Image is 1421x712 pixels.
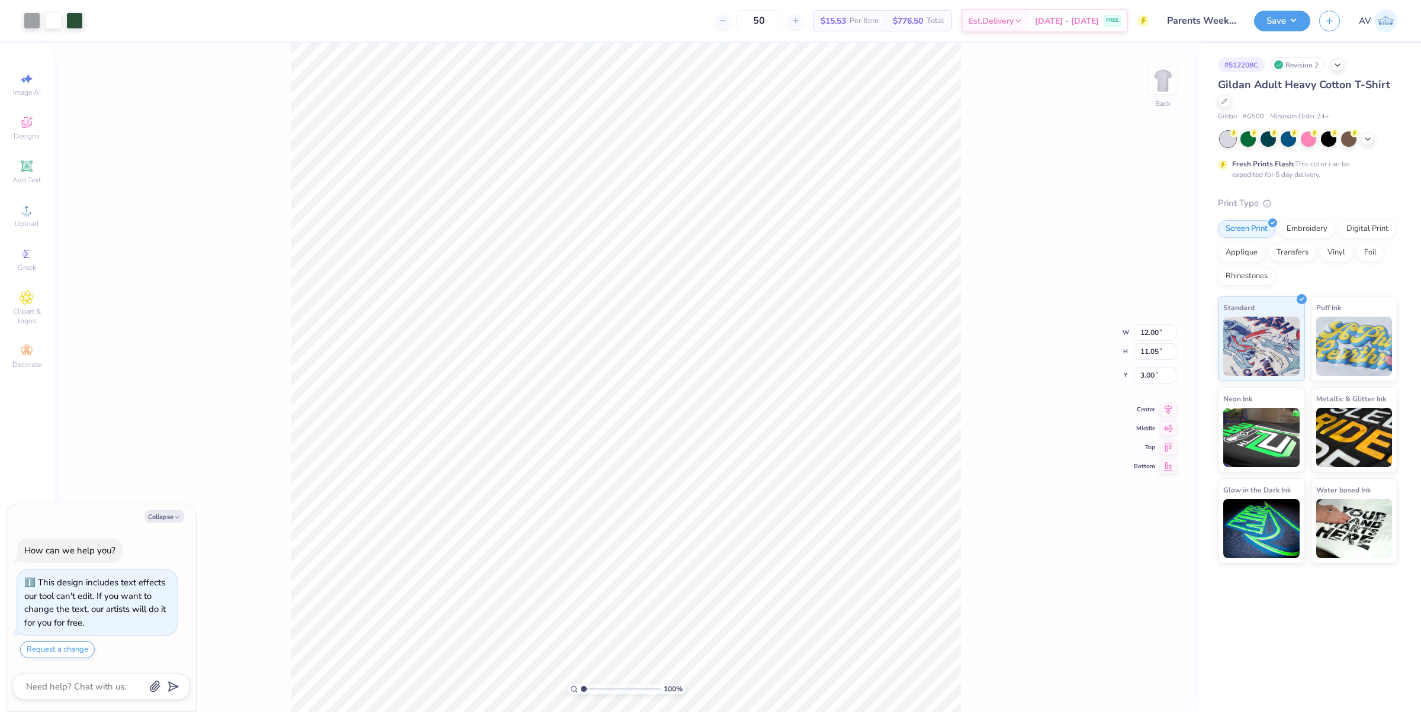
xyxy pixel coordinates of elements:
span: Total [927,15,944,27]
div: Foil [1356,244,1384,262]
img: Metallic & Glitter Ink [1316,408,1393,467]
span: Minimum Order: 24 + [1270,112,1329,122]
div: Embroidery [1279,220,1335,238]
span: Clipart & logos [6,307,47,326]
img: Water based Ink [1316,499,1393,558]
span: Center [1134,405,1155,414]
div: Applique [1218,244,1265,262]
div: Vinyl [1320,244,1353,262]
span: Per Item [850,15,879,27]
span: Middle [1134,424,1155,433]
div: Transfers [1269,244,1316,262]
span: FREE [1106,17,1118,25]
strong: Fresh Prints Flash: [1232,159,1295,169]
img: Puff Ink [1316,317,1393,376]
span: Gildan Adult Heavy Cotton T-Shirt [1218,78,1390,92]
span: $776.50 [893,15,923,27]
a: AV [1359,9,1397,33]
span: Metallic & Glitter Ink [1316,392,1386,405]
div: # 512208C [1218,57,1265,72]
span: Add Text [12,175,41,185]
span: Upload [15,219,38,228]
span: Bottom [1134,462,1155,471]
span: Image AI [13,88,41,97]
button: Save [1254,11,1310,31]
div: How can we help you? [24,545,115,556]
img: Glow in the Dark Ink [1223,499,1300,558]
span: [DATE] - [DATE] [1035,15,1099,27]
span: AV [1359,14,1371,28]
span: Est. Delivery [969,15,1014,27]
img: Aargy Velasco [1374,9,1397,33]
button: Collapse [144,510,184,523]
span: # G500 [1243,112,1264,122]
button: Request a change [20,641,95,658]
span: Top [1134,443,1155,452]
input: – – [736,10,782,31]
span: $15.53 [821,15,846,27]
div: Back [1155,98,1171,109]
span: Greek [18,263,36,272]
span: Gildan [1218,112,1237,122]
input: Untitled Design [1158,9,1245,33]
img: Standard [1223,317,1300,376]
span: Standard [1223,301,1255,314]
img: Back [1151,69,1175,92]
div: Rhinestones [1218,268,1275,285]
span: Puff Ink [1316,301,1341,314]
div: This color can be expedited for 5 day delivery. [1232,159,1378,180]
span: Glow in the Dark Ink [1223,484,1291,496]
span: 100 % [664,684,683,694]
div: Revision 2 [1271,57,1325,72]
div: Digital Print [1339,220,1396,238]
div: Screen Print [1218,220,1275,238]
div: Print Type [1218,196,1397,210]
span: Decorate [12,360,41,369]
span: Water based Ink [1316,484,1371,496]
img: Neon Ink [1223,408,1300,467]
span: Neon Ink [1223,392,1252,405]
div: This design includes text effects our tool can't edit. If you want to change the text, our artist... [24,576,166,629]
span: Designs [14,131,40,141]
